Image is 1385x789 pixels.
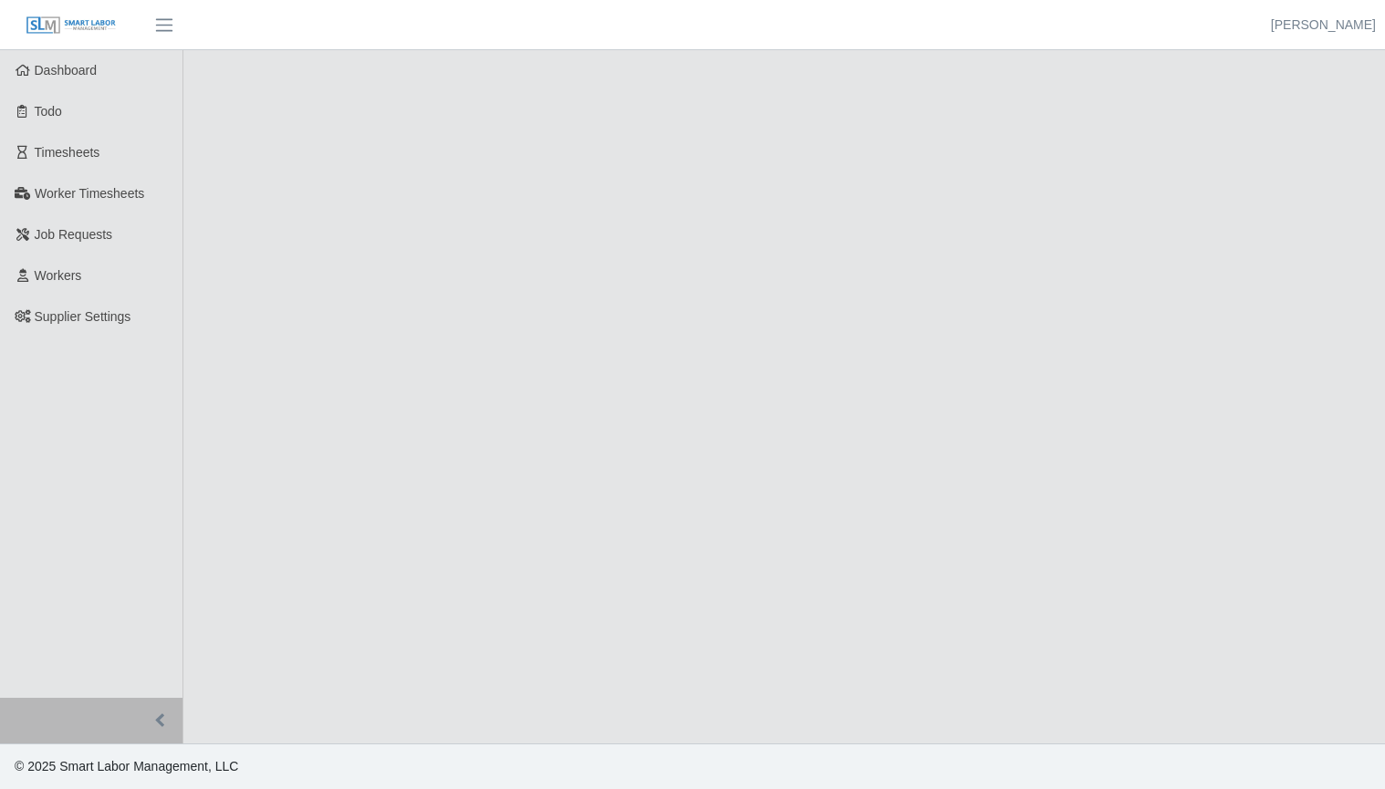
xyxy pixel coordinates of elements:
[35,63,98,78] span: Dashboard
[35,186,144,201] span: Worker Timesheets
[35,104,62,119] span: Todo
[1271,16,1376,35] a: [PERSON_NAME]
[35,227,113,242] span: Job Requests
[15,759,238,773] span: © 2025 Smart Labor Management, LLC
[35,309,131,324] span: Supplier Settings
[35,268,82,283] span: Workers
[35,145,100,160] span: Timesheets
[26,16,117,36] img: SLM Logo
